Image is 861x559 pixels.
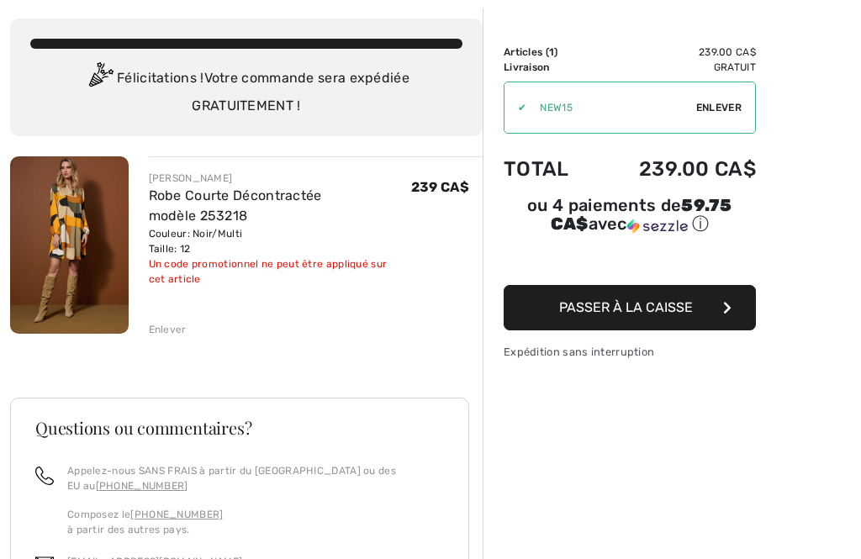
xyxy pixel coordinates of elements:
td: 239.00 CA$ [594,140,756,198]
div: Expédition sans interruption [504,344,756,360]
td: Livraison [504,60,594,75]
img: Congratulation2.svg [83,62,117,96]
div: Couleur: Noir/Multi Taille: 12 [149,226,411,256]
div: ou 4 paiements de avec [504,198,756,235]
div: [PERSON_NAME] [149,171,411,186]
button: Passer à la caisse [504,285,756,330]
a: [PHONE_NUMBER] [130,509,223,520]
span: 59.75 CA$ [551,195,732,234]
h3: Questions ou commentaires? [35,419,444,436]
input: Code promo [526,82,696,133]
a: Robe Courte Décontractée modèle 253218 [149,187,322,224]
img: Sezzle [627,219,688,234]
img: Robe Courte Décontractée modèle 253218 [10,156,129,334]
p: Composez le à partir des autres pays. [67,507,444,537]
p: Appelez-nous SANS FRAIS à partir du [GEOGRAPHIC_DATA] ou des EU au [67,463,444,493]
span: Enlever [696,100,742,115]
iframe: PayPal-paypal [504,241,756,279]
span: 1 [549,46,554,58]
div: Un code promotionnel ne peut être appliqué sur cet article [149,256,411,287]
td: Articles ( ) [504,45,594,60]
div: Enlever [149,322,187,337]
span: Passer à la caisse [559,299,693,315]
div: Félicitations ! Votre commande sera expédiée GRATUITEMENT ! [30,62,462,116]
div: ou 4 paiements de59.75 CA$avecSezzle Cliquez pour en savoir plus sur Sezzle [504,198,756,241]
td: Total [504,140,594,198]
td: 239.00 CA$ [594,45,756,60]
a: [PHONE_NUMBER] [96,480,188,492]
span: 239 CA$ [411,179,469,195]
img: call [35,467,54,485]
div: ✔ [504,100,526,115]
td: Gratuit [594,60,756,75]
